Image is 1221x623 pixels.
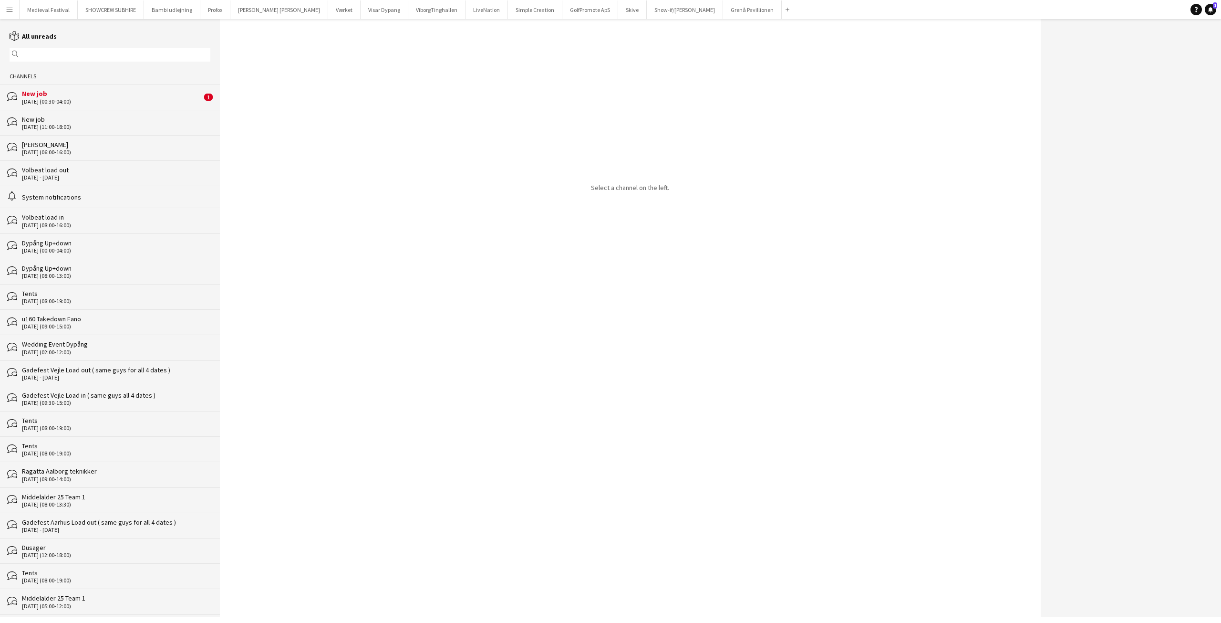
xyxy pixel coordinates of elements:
[22,140,210,149] div: [PERSON_NAME]
[200,0,230,19] button: Profox
[22,315,210,323] div: u160 Takedown Fano
[22,349,210,356] div: [DATE] (02:00-12:00)
[22,289,210,298] div: Tents
[22,577,210,584] div: [DATE] (08:00-19:00)
[22,569,210,577] div: Tents
[22,115,210,124] div: New job
[78,0,144,19] button: SHOWCREW SUBHIRE
[22,501,210,508] div: [DATE] (08:00-13:30)
[22,425,210,432] div: [DATE] (08:00-19:00)
[22,476,210,483] div: [DATE] (09:00-14:00)
[22,603,210,610] div: [DATE] (05:00-12:00)
[22,298,210,305] div: [DATE] (08:00-19:00)
[22,594,210,602] div: Middelalder 25 Team 1
[1213,2,1217,9] span: 1
[22,374,210,381] div: [DATE] - [DATE]
[1205,4,1216,15] a: 1
[204,94,213,101] span: 1
[22,400,210,406] div: [DATE] (09:30-15:00)
[328,0,361,19] button: Værket
[22,467,210,475] div: Ragatta Aalborg teknikker
[22,543,210,552] div: Dusager
[22,149,210,156] div: [DATE] (06:00-16:00)
[723,0,782,19] button: Grenå Pavillionen
[591,183,669,192] p: Select a channel on the left.
[22,174,210,181] div: [DATE] - [DATE]
[22,450,210,457] div: [DATE] (08:00-19:00)
[22,247,210,254] div: [DATE] (00:00-04:00)
[22,527,210,533] div: [DATE] - [DATE]
[22,366,210,374] div: Gadefest Vejle Load out ( same guys for all 4 dates )
[22,239,210,247] div: Dypång Up+down
[466,0,508,19] button: LiveNation
[22,323,210,330] div: [DATE] (09:00-15:00)
[22,391,210,400] div: Gadefest Vejle Load in ( same guys all 4 dates )
[22,166,210,174] div: Volbeat load out
[22,493,210,501] div: Middelalder 25 Team 1
[22,213,210,222] div: Volbeat load in
[22,442,210,450] div: Tents
[22,222,210,229] div: [DATE] (08:00-16:00)
[361,0,408,19] button: Visar Dypang
[22,340,210,348] div: Wedding Event Dypång
[22,124,210,130] div: [DATE] (11:00-18:00)
[508,0,562,19] button: Simple Creation
[22,518,210,527] div: Gadefest Aarhus Load out ( same guys for all 4 dates )
[22,264,210,273] div: Dypång Up+down
[647,0,723,19] button: Show-if/[PERSON_NAME]
[22,89,202,98] div: New job
[144,0,200,19] button: Bambi udlejning
[22,552,210,559] div: [DATE] (12:00-18:00)
[22,98,202,105] div: [DATE] (00:30-04:00)
[22,416,210,425] div: Tents
[230,0,328,19] button: [PERSON_NAME] [PERSON_NAME]
[562,0,618,19] button: GolfPromote ApS
[408,0,466,19] button: ViborgTinghallen
[22,273,210,279] div: [DATE] (08:00-13:00)
[22,193,210,201] div: System notifications
[20,0,78,19] button: Medieval Festival
[618,0,647,19] button: Skive
[10,32,57,41] a: All unreads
